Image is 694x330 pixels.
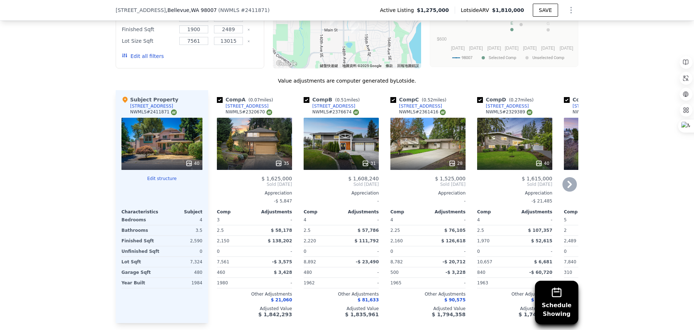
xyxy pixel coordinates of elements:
span: ( miles) [245,97,276,103]
span: 0 [390,249,393,254]
span: $1,810,000 [492,7,524,13]
span: 7,840 [564,259,576,264]
span: 4 [390,217,393,222]
span: 0.51 [337,97,347,103]
span: NWMLS [220,7,239,13]
div: - [256,278,292,288]
div: Adjustments [515,209,552,215]
span: 0 [304,249,307,254]
div: Other Adjustments [304,291,379,297]
div: - [390,196,466,206]
span: Sold [DATE] [477,181,552,187]
div: 480 [163,267,202,277]
div: Subject [162,209,202,215]
a: 條款 (在新分頁中開啟) [386,64,393,68]
div: Bathrooms [121,225,160,235]
text: [DATE] [560,46,573,51]
div: 1980 [217,278,253,288]
div: [STREET_ADDRESS] [486,103,529,109]
span: $ 126,618 [441,238,466,243]
div: 1963 [477,278,513,288]
span: 0.07 [250,97,260,103]
div: Finished Sqft [121,236,160,246]
div: Comp C [390,96,449,103]
span: ( miles) [332,97,363,103]
span: $ 1,615,000 [522,176,552,181]
button: 鍵盤快速鍵 [320,63,338,68]
div: - [304,196,379,206]
span: $ 24,882 [531,297,552,302]
span: 3 [217,217,220,222]
div: - [516,215,552,225]
div: NWMLS # 2411871 [130,109,177,115]
div: NWMLS # 2327178 [573,109,619,115]
div: 2.25 [390,225,427,235]
div: 1984 [163,278,202,288]
div: Value adjustments are computer generated by Lotside . [116,77,578,84]
div: - [343,215,379,225]
div: 3.5 [163,225,202,235]
div: Year Built [121,278,160,288]
text: $600 [437,37,447,42]
div: [STREET_ADDRESS] [312,103,355,109]
div: - [429,246,466,256]
div: Appreciation [217,190,292,196]
div: Comp [477,209,515,215]
div: Bedrooms [121,215,160,225]
div: Comp [217,209,254,215]
text: [DATE] [505,46,519,51]
a: [STREET_ADDRESS] [390,103,442,109]
span: 0 [217,249,220,254]
div: Subject Property [121,96,178,103]
div: Adjusted Value [217,306,292,312]
text: [DATE] [541,46,555,51]
div: Comp [564,209,601,215]
div: 0 [163,246,202,256]
div: 35 [275,160,289,167]
span: -$ 60,720 [529,270,552,275]
text: [DATE] [523,46,537,51]
div: Other Adjustments [217,291,292,297]
span: 480 [304,270,312,275]
span: 7,561 [217,259,229,264]
span: Sold [DATE] [304,181,379,187]
div: NWMLS # 2376674 [312,109,359,115]
div: - [429,215,466,225]
button: Clear [247,28,250,31]
text: E [511,21,513,25]
div: Comp [304,209,341,215]
span: $1,275,000 [417,7,449,14]
span: , Bellevue [166,7,217,14]
span: 8,892 [304,259,316,264]
div: 28 [449,160,463,167]
div: Adjustments [428,209,466,215]
span: 1,970 [477,238,489,243]
div: [STREET_ADDRESS] [226,103,269,109]
span: $ 1,835,961 [345,312,379,317]
div: - [516,246,552,256]
div: - [343,278,379,288]
img: NWMLS Logo [266,109,272,115]
span: 0 [477,249,480,254]
span: -$ 3,228 [446,270,466,275]
span: ( miles) [419,97,449,103]
span: $ 1,794,358 [432,312,466,317]
span: 5 [564,217,567,222]
div: Other Adjustments [390,291,466,297]
div: Garage Sqft [121,267,160,277]
div: Comp A [217,96,276,103]
span: 310 [564,270,572,275]
div: 2 [564,225,600,235]
text: [DATE] [451,46,465,51]
div: Comp [390,209,428,215]
span: , WA 98007 [189,7,217,13]
button: Clear [247,40,250,43]
span: 500 [390,270,399,275]
div: 1965 [390,278,427,288]
span: 2,489 [564,238,576,243]
span: -$ 5,847 [274,199,292,204]
img: Google [275,59,299,68]
div: NWMLS # 2361416 [399,109,446,115]
span: 10,657 [477,259,492,264]
div: 2,590 [163,236,202,246]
